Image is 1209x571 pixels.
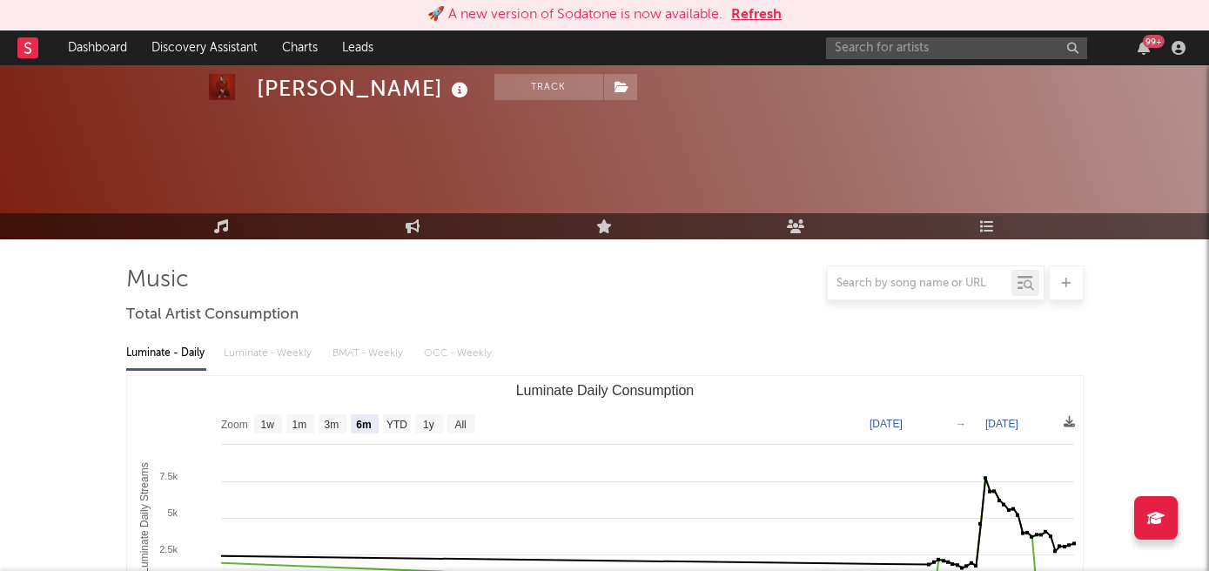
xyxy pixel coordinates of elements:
[167,507,178,518] text: 5k
[870,418,903,430] text: [DATE]
[956,418,966,430] text: →
[257,74,473,103] div: [PERSON_NAME]
[423,419,434,431] text: 1y
[56,30,139,65] a: Dashboard
[356,419,371,431] text: 6m
[985,418,1018,430] text: [DATE]
[330,30,386,65] a: Leads
[260,419,274,431] text: 1w
[386,419,406,431] text: YTD
[731,4,782,25] button: Refresh
[494,74,603,100] button: Track
[126,339,206,368] div: Luminate - Daily
[270,30,330,65] a: Charts
[159,471,178,481] text: 7.5k
[826,37,1087,59] input: Search for artists
[1143,35,1165,48] div: 99 +
[221,419,248,431] text: Zoom
[292,419,306,431] text: 1m
[139,30,270,65] a: Discovery Assistant
[454,419,466,431] text: All
[126,305,299,326] span: Total Artist Consumption
[1138,41,1150,55] button: 99+
[159,544,178,554] text: 2.5k
[427,4,722,25] div: 🚀 A new version of Sodatone is now available.
[324,419,339,431] text: 3m
[828,277,1011,291] input: Search by song name or URL
[515,383,694,398] text: Luminate Daily Consumption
